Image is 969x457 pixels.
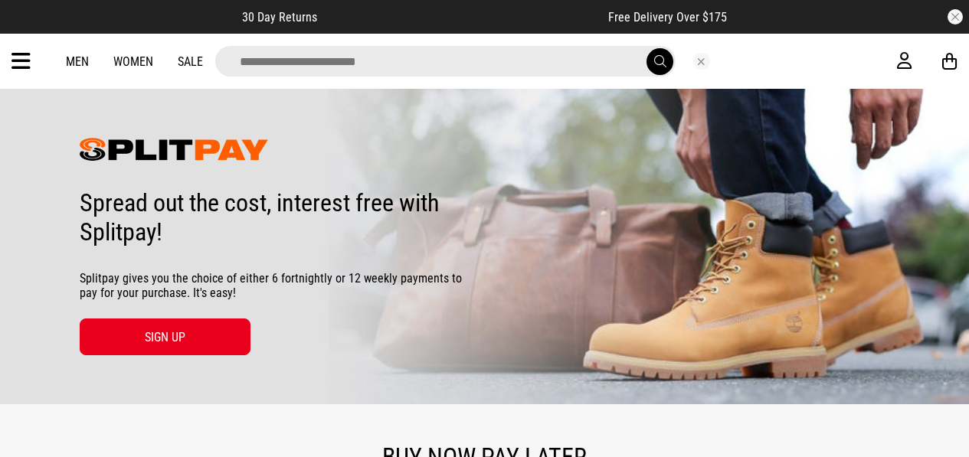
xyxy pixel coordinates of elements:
span: Free Delivery Over $175 [608,10,727,24]
span: Splitpay gives you the choice of either 6 fortnightly or 12 weekly payments to pay for your purch... [80,271,463,300]
iframe: Customer reviews powered by Trustpilot [348,9,578,24]
a: SIGN UP [80,318,250,355]
a: Men [66,54,89,69]
button: Close search [693,53,710,70]
a: Sale [178,54,203,69]
span: 30 Day Returns [242,10,317,24]
a: Women [113,54,153,69]
h3: Spread out the cost, interest free with Splitpay! [80,188,463,246]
